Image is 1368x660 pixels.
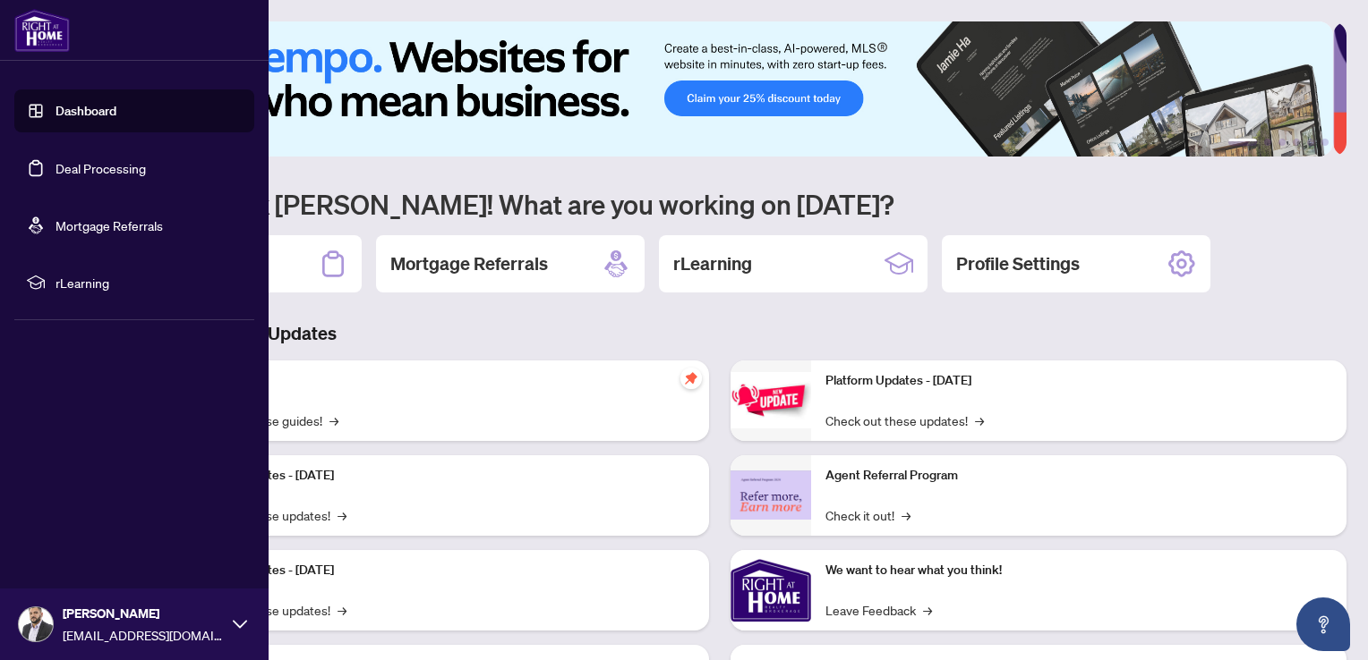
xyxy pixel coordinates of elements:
a: Check out these updates!→ [825,410,984,430]
p: Platform Updates - [DATE] [188,466,695,486]
button: 6 [1321,139,1329,146]
h1: Welcome back [PERSON_NAME]! What are you working on [DATE]? [93,187,1347,221]
span: [EMAIL_ADDRESS][DOMAIN_NAME] [63,625,224,645]
span: → [329,410,338,430]
h3: Brokerage & Industry Updates [93,321,1347,346]
span: pushpin [680,368,702,389]
a: Dashboard [56,103,116,119]
p: We want to hear what you think! [825,561,1332,580]
button: 3 [1278,139,1286,146]
button: 4 [1293,139,1300,146]
span: → [975,410,984,430]
img: Platform Updates - June 23, 2025 [731,372,811,428]
span: → [923,600,932,620]
h2: Mortgage Referrals [390,251,548,276]
button: 5 [1307,139,1314,146]
img: We want to hear what you think! [731,550,811,630]
p: Platform Updates - [DATE] [188,561,695,580]
a: Mortgage Referrals [56,217,163,233]
h2: Profile Settings [956,251,1080,276]
p: Agent Referral Program [825,466,1332,486]
button: 2 [1264,139,1271,146]
span: → [338,505,346,525]
a: Leave Feedback→ [825,600,932,620]
img: Profile Icon [19,607,53,641]
p: Platform Updates - [DATE] [825,371,1332,391]
p: Self-Help [188,371,695,391]
span: → [902,505,911,525]
button: Open asap [1296,597,1350,651]
button: 1 [1228,139,1257,146]
span: rLearning [56,273,242,292]
img: Agent Referral Program [731,470,811,520]
span: → [338,600,346,620]
img: logo [14,9,70,52]
img: Slide 0 [93,21,1333,157]
a: Deal Processing [56,160,146,176]
a: Check it out!→ [825,505,911,525]
h2: rLearning [673,251,752,276]
span: [PERSON_NAME] [63,604,224,623]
